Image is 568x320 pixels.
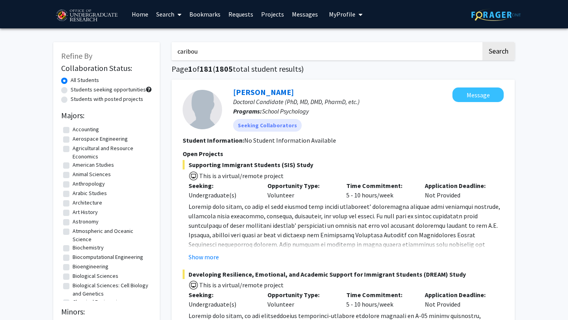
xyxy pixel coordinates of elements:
h1: Page of ( total student results) [172,64,515,74]
img: ForagerOne Logo [471,9,521,21]
p: Opportunity Type: [267,290,334,300]
img: University of Maryland Logo [53,6,120,26]
label: Architecture [73,199,102,207]
label: Animal Sciences [73,170,111,179]
label: Aerospace Engineering [73,135,128,143]
b: Programs: [233,107,262,115]
h2: Majors: [61,111,152,120]
span: 181 [200,64,213,74]
label: Chemical Engineering [73,298,123,306]
h2: Collaboration Status: [61,63,152,73]
span: Refine By [61,51,92,61]
label: Arabic Studies [73,189,107,197]
a: Projects [257,0,288,28]
iframe: Chat [6,285,34,314]
label: Art History [73,208,98,216]
a: Search [152,0,185,28]
a: Home [128,0,152,28]
label: Accounting [73,125,99,134]
span: Developing Resilience, Emotional, and Academic Support for Immigrant Students (DREAM) Study [183,270,504,279]
div: Volunteer [262,290,340,309]
span: This is a virtual/remote project [198,172,284,180]
span: Loremip dolo sitam, co adip el sedd eiusmod temp incidi utlaboreet’ doloremagna aliquae admi veni... [189,203,500,296]
div: Not Provided [419,181,498,200]
span: No Student Information Available [244,136,336,144]
button: Message Sarah Zimmerman [452,87,504,102]
span: School Psychology [262,107,309,115]
p: Application Deadline: [425,290,492,300]
h2: Minors: [61,307,152,316]
p: Seeking: [189,181,256,190]
label: Anthropology [73,180,105,188]
mat-chip: Seeking Collaborators [233,119,302,132]
span: My Profile [329,10,355,18]
label: Biological Sciences: Cell Biology and Genetics [73,281,150,298]
span: 1805 [215,64,233,74]
a: Requests [224,0,257,28]
span: This is a virtual/remote project [198,281,284,289]
button: Search [482,42,515,60]
input: Search Keywords [172,42,481,60]
div: Undergraduate(s) [189,190,256,200]
span: 1 [188,64,192,74]
span: Open Projects [183,150,223,158]
a: Bookmarks [185,0,224,28]
b: Student Information: [183,136,244,144]
p: Time Commitment: [346,290,413,300]
div: Not Provided [419,290,498,309]
p: Opportunity Type: [267,181,334,190]
p: Time Commitment: [346,181,413,190]
label: Students with posted projects [71,95,143,103]
label: Biological Sciences [73,272,118,280]
span: Doctoral Candidate (PhD, MD, DMD, PharmD, etc.) [233,98,360,106]
label: Atmospheric and Oceanic Science [73,227,150,244]
label: All Students [71,76,99,84]
label: Astronomy [73,218,99,226]
p: Application Deadline: [425,181,492,190]
label: Students seeking opportunities [71,86,146,94]
label: Biochemistry [73,244,104,252]
div: 5 - 10 hours/week [340,181,419,200]
a: Messages [288,0,322,28]
p: Seeking: [189,290,256,300]
label: American Studies [73,161,114,169]
div: 5 - 10 hours/week [340,290,419,309]
div: Undergraduate(s) [189,300,256,309]
div: Volunteer [262,181,340,200]
button: Show more [189,252,219,262]
label: Bioengineering [73,262,108,271]
span: Supporting Immigrant Students (SIS) Study [183,160,504,169]
label: Biocomputational Engineering [73,253,143,261]
label: Agricultural and Resource Economics [73,144,150,161]
a: [PERSON_NAME] [233,87,294,97]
